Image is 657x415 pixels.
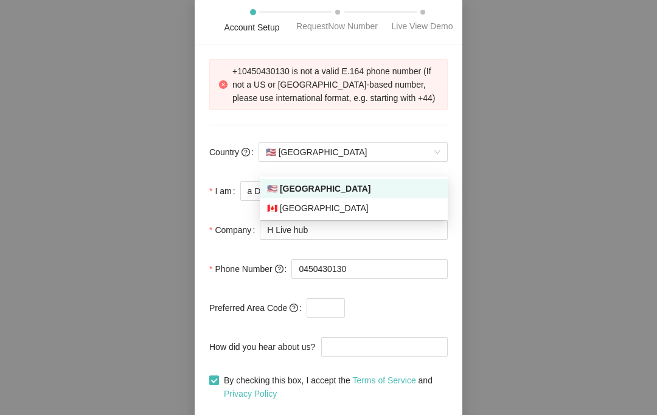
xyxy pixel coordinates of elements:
[209,179,240,203] label: I am
[352,375,415,385] a: Terms of Service
[209,335,321,359] label: How did you hear about us?
[248,182,440,200] span: a DJ, DJ company owner, or bar/venue owner
[209,301,298,315] span: Preferred Area Code
[224,21,279,34] div: Account Setup
[232,65,438,105] div: +10450430130 is not a valid E.164 phone number (If not a US or [GEOGRAPHIC_DATA]-based number, pl...
[219,374,448,400] span: By checking this box, I accept the and
[321,337,448,357] input: How did you hear about us?
[290,304,298,312] span: question-circle
[296,19,378,33] div: RequestNow Number
[260,220,448,240] input: Company
[242,148,250,156] span: question-circle
[266,147,276,157] span: 🇺🇸
[224,389,277,399] a: Privacy Policy
[275,265,283,273] span: question-circle
[392,19,453,33] div: Live View Demo
[219,80,228,89] span: close-circle
[209,218,260,242] label: Company
[209,145,250,159] span: Country
[266,143,440,161] span: [GEOGRAPHIC_DATA]
[215,262,283,276] span: Phone Number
